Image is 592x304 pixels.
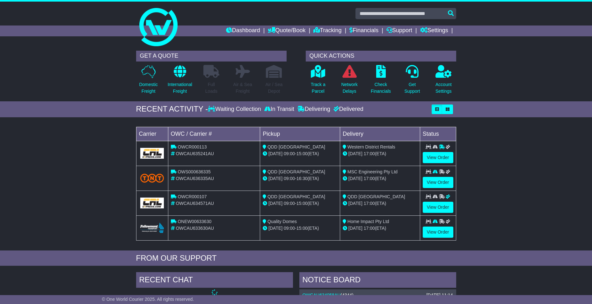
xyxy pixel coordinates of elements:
[176,176,214,181] span: OWCAU636335AU
[263,106,296,113] div: In Transit
[364,151,375,156] span: 17:00
[268,176,282,181] span: [DATE]
[303,293,453,298] div: ( )
[226,25,260,36] a: Dashboard
[371,81,391,95] p: Check Financials
[386,25,412,36] a: Support
[233,81,252,95] p: Air & Sea Freight
[296,106,332,113] div: Delivering
[260,127,340,141] td: Pickup
[208,106,262,113] div: Waiting Collection
[139,81,157,95] p: Domestic Freight
[348,201,362,206] span: [DATE]
[423,152,453,163] a: View Order
[435,81,452,95] p: Account Settings
[296,201,308,206] span: 15:00
[268,226,282,231] span: [DATE]
[404,81,420,95] p: Get Support
[263,150,337,157] div: - (ETA)
[303,293,341,298] a: OWCAU634058AU
[136,51,287,62] div: GET A QUOTE
[284,151,295,156] span: 09:00
[296,151,308,156] span: 15:00
[178,169,211,174] span: OWS000636335
[140,223,164,233] img: Followmont_Transport.png
[176,151,214,156] span: OWCAU635241AU
[168,81,192,95] p: International Freight
[423,177,453,188] a: View Order
[267,194,325,199] span: QDD [GEOGRAPHIC_DATA]
[349,25,378,36] a: Financials
[313,25,341,36] a: Tracking
[343,150,417,157] div: (ETA)
[284,176,295,181] span: 09:00
[136,127,168,141] td: Carrier
[340,127,420,141] td: Delivery
[267,219,297,224] span: Quality Domes
[348,226,362,231] span: [DATE]
[203,81,219,95] p: Full Loads
[364,176,375,181] span: 17:00
[404,65,420,98] a: GetSupport
[299,272,456,289] div: NOTICE BOARD
[423,202,453,213] a: View Order
[311,81,325,95] p: Track a Parcel
[168,127,260,141] td: OWC / Carrier #
[136,272,293,289] div: RECENT CHAT
[263,225,337,232] div: - (ETA)
[347,169,398,174] span: MSC Engineering Pty Ltd
[167,65,193,98] a: InternationalFreight
[348,176,362,181] span: [DATE]
[347,144,395,149] span: Western District Rentals
[140,198,164,208] img: GetCarrierServiceLogo
[296,226,308,231] span: 15:00
[140,174,164,182] img: TNT_Domestic.png
[364,201,375,206] span: 17:00
[435,65,452,98] a: AccountSettings
[268,151,282,156] span: [DATE]
[343,200,417,207] div: (ETA)
[268,25,305,36] a: Quote/Book
[176,201,214,206] span: OWCAU634571AU
[267,144,325,149] span: QDD [GEOGRAPHIC_DATA]
[284,201,295,206] span: 09:00
[263,200,337,207] div: - (ETA)
[263,175,337,182] div: - (ETA)
[420,127,456,141] td: Status
[343,225,417,232] div: (ETA)
[178,194,207,199] span: OWCR000107
[311,65,326,98] a: Track aParcel
[370,65,391,98] a: CheckFinancials
[139,65,158,98] a: DomesticFreight
[347,219,389,224] span: Home Impact Pty Ltd
[420,25,448,36] a: Settings
[423,227,453,238] a: View Order
[178,219,211,224] span: ONEW00633630
[102,297,194,302] span: © One World Courier 2025. All rights reserved.
[341,81,357,95] p: Network Delays
[268,201,282,206] span: [DATE]
[342,293,352,298] span: 4344
[426,293,453,298] div: [DATE] 11:14
[296,176,308,181] span: 16:30
[341,65,358,98] a: NetworkDelays
[176,226,214,231] span: OWCAU633630AU
[178,144,207,149] span: OWCR000113
[348,151,362,156] span: [DATE]
[332,106,363,113] div: Delivered
[306,51,456,62] div: QUICK ACTIONS
[364,226,375,231] span: 17:00
[136,254,456,263] div: FROM OUR SUPPORT
[140,148,164,159] img: GetCarrierServiceLogo
[284,226,295,231] span: 09:00
[267,169,325,174] span: QDD [GEOGRAPHIC_DATA]
[343,175,417,182] div: (ETA)
[136,105,208,114] div: RECENT ACTIVITY -
[347,194,405,199] span: QDD [GEOGRAPHIC_DATA]
[266,81,283,95] p: Air / Sea Depot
